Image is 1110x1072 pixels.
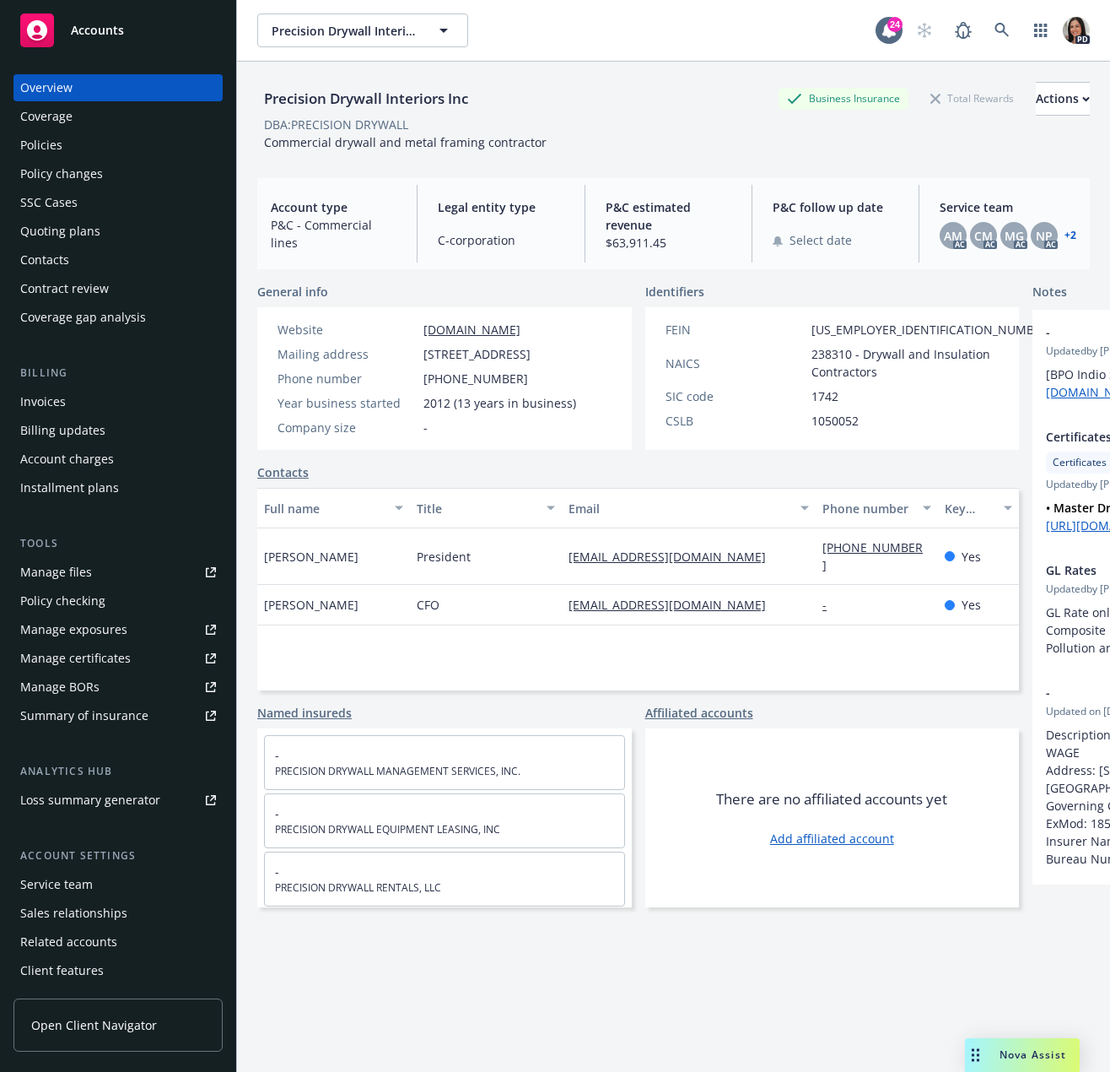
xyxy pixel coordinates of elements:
[20,787,160,814] div: Loss summary generator
[13,474,223,501] a: Installment plans
[1024,14,1058,47] a: Switch app
[257,14,468,47] button: Precision Drywall Interiors Inc
[277,370,417,387] div: Phone number
[423,419,428,436] span: -
[275,805,279,821] a: -
[20,132,62,159] div: Policies
[944,227,962,245] span: AM
[1036,83,1090,115] div: Actions
[20,871,93,898] div: Service team
[20,218,100,245] div: Quoting plans
[277,419,417,436] div: Company size
[20,616,127,643] div: Manage exposures
[20,929,117,956] div: Related accounts
[811,345,1053,381] span: 238310 - Drywall and Insulation Contractors
[20,559,92,586] div: Manage files
[438,231,563,249] span: C-corporation
[938,488,1019,528] button: Key contact
[264,116,408,133] div: DBA: PRECISION DRYWALL
[257,463,309,481] a: Contacts
[1053,455,1107,470] span: Certificates
[13,900,223,927] a: Sales relationships
[257,488,410,528] button: Full name
[822,500,912,517] div: Phone number
[770,830,894,847] a: Add affiliated account
[20,674,100,701] div: Manage BORs
[13,304,223,331] a: Coverage gap analysis
[645,704,753,722] a: Affiliated accounts
[20,446,114,473] div: Account charges
[13,587,223,615] a: Policy checking
[13,365,223,382] div: Billing
[423,322,520,338] a: [DOMAIN_NAME]
[908,14,941,47] a: Start snowing
[264,548,358,566] span: [PERSON_NAME]
[789,231,852,249] span: Select date
[811,412,859,430] span: 1050052
[887,17,903,32] div: 24
[13,417,223,444] a: Billing updates
[275,764,614,779] span: PRECISION DRYWALL MANAGEMENT SERVICES, INC.
[272,22,418,40] span: Precision Drywall Interiors Inc
[257,283,328,300] span: General info
[13,702,223,729] a: Summary of insurance
[962,548,981,566] span: Yes
[13,957,223,984] a: Client features
[13,218,223,245] a: Quoting plans
[606,198,731,234] span: P&C estimated revenue
[1036,227,1053,245] span: NP
[20,103,73,130] div: Coverage
[20,645,131,672] div: Manage certificates
[31,1016,157,1034] span: Open Client Navigator
[264,134,547,150] span: Commercial drywall and metal framing contractor
[13,246,223,273] a: Contacts
[417,596,439,614] span: CFO
[816,488,937,528] button: Phone number
[20,900,127,927] div: Sales relationships
[568,597,779,613] a: [EMAIL_ADDRESS][DOMAIN_NAME]
[13,7,223,54] a: Accounts
[13,132,223,159] a: Policies
[13,103,223,130] a: Coverage
[922,88,1022,109] div: Total Rewards
[71,24,124,37] span: Accounts
[271,216,396,252] span: P&C - Commercial lines
[417,548,471,566] span: President
[1032,283,1067,303] span: Notes
[277,345,417,363] div: Mailing address
[13,616,223,643] a: Manage exposures
[13,763,223,780] div: Analytics hub
[20,275,109,302] div: Contract review
[20,74,73,101] div: Overview
[20,957,104,984] div: Client features
[946,14,980,47] a: Report a Bug
[264,500,385,517] div: Full name
[606,234,731,252] span: $63,911.45
[1000,1048,1066,1062] span: Nova Assist
[13,871,223,898] a: Service team
[822,539,923,573] a: [PHONE_NUMBER]
[277,321,417,338] div: Website
[20,474,119,501] div: Installment plans
[665,387,805,405] div: SIC code
[13,847,223,864] div: Account settings
[1036,82,1090,116] button: Actions
[811,321,1053,338] span: [US_EMPLOYER_IDENTIFICATION_NUMBER]
[423,345,531,363] span: [STREET_ADDRESS]
[13,446,223,473] a: Account charges
[1064,230,1076,241] a: +2
[275,747,279,763] a: -
[665,321,805,338] div: FEIN
[716,789,947,809] span: There are no affiliated accounts yet
[13,645,223,672] a: Manage certificates
[275,822,614,837] span: PRECISION DRYWALL EQUIPMENT LEASING, INC
[13,929,223,956] a: Related accounts
[438,198,563,216] span: Legal entity type
[423,394,576,412] span: 2012 (13 years in business)
[645,283,704,300] span: Identifiers
[20,702,148,729] div: Summary of insurance
[568,549,779,565] a: [EMAIL_ADDRESS][DOMAIN_NAME]
[811,387,838,405] span: 1742
[945,500,994,517] div: Key contact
